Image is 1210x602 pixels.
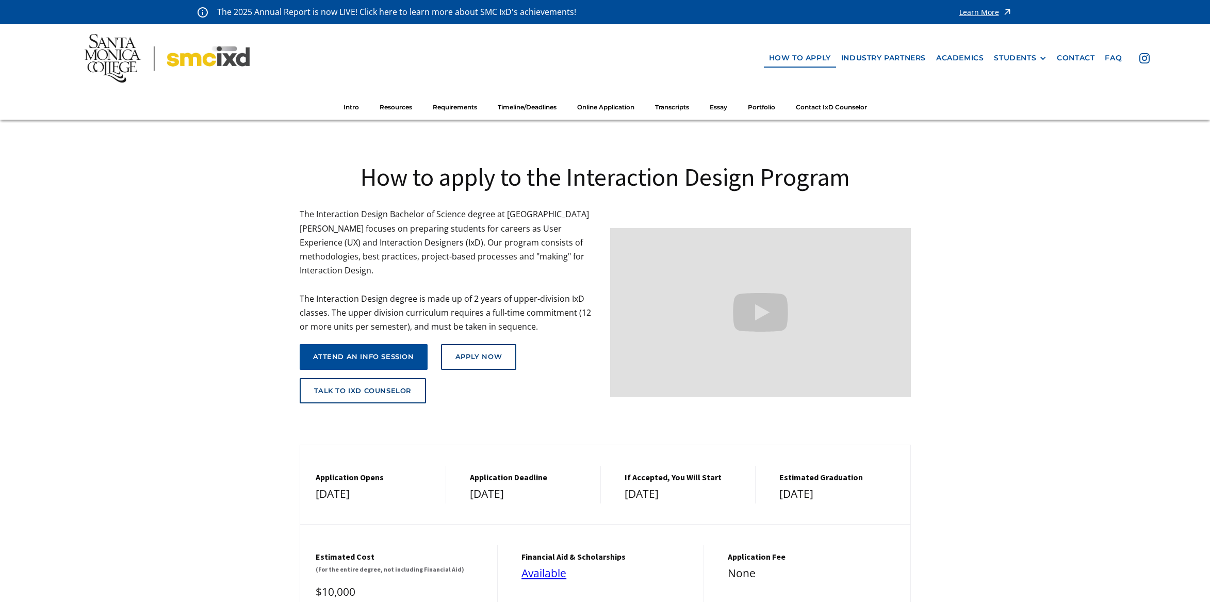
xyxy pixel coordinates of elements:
[699,98,738,117] a: Essay
[931,48,989,68] a: Academics
[610,228,911,397] iframe: Design your future with a Bachelor's Degree in Interaction Design from Santa Monica College
[1100,48,1127,68] a: faq
[300,378,427,404] a: talk to ixd counselor
[470,485,590,503] div: [DATE]
[521,566,566,580] a: Available
[422,98,487,117] a: Requirements
[779,473,900,482] h5: estimated graduation
[313,353,414,361] div: attend an info session
[314,387,412,395] div: talk to ixd counselor
[764,48,836,68] a: how to apply
[836,48,931,68] a: industry partners
[1139,53,1150,63] img: icon - instagram
[567,98,645,117] a: Online Application
[300,344,428,370] a: attend an info session
[441,344,516,370] a: Apply Now
[316,552,487,562] h5: Estimated cost
[959,9,999,16] div: Learn More
[369,98,422,117] a: Resources
[728,564,900,583] div: None
[728,552,900,562] h5: Application Fee
[316,473,436,482] h5: Application Opens
[1002,5,1012,19] img: icon - arrow - alert
[85,34,250,83] img: Santa Monica College - SMC IxD logo
[645,98,699,117] a: Transcripts
[333,98,369,117] a: Intro
[198,7,208,18] img: icon - information - alert
[779,485,900,503] div: [DATE]
[959,5,1012,19] a: Learn More
[470,473,590,482] h5: Application Deadline
[300,207,600,334] p: The Interaction Design Bachelor of Science degree at [GEOGRAPHIC_DATA][PERSON_NAME] focuses on pr...
[521,552,693,562] h5: financial aid & Scholarships
[300,161,911,193] h1: How to apply to the Interaction Design Program
[316,485,436,503] div: [DATE]
[738,98,786,117] a: Portfolio
[625,485,745,503] div: [DATE]
[994,54,1036,62] div: STUDENTS
[217,5,577,19] p: The 2025 Annual Report is now LIVE! Click here to learn more about SMC IxD's achievements!
[316,564,487,574] h6: (For the entire degree, not including Financial Aid)
[455,353,502,361] div: Apply Now
[487,98,567,117] a: Timeline/Deadlines
[625,473,745,482] h5: If Accepted, You Will Start
[786,98,877,117] a: Contact IxD Counselor
[1052,48,1100,68] a: contact
[316,583,487,601] div: $10,000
